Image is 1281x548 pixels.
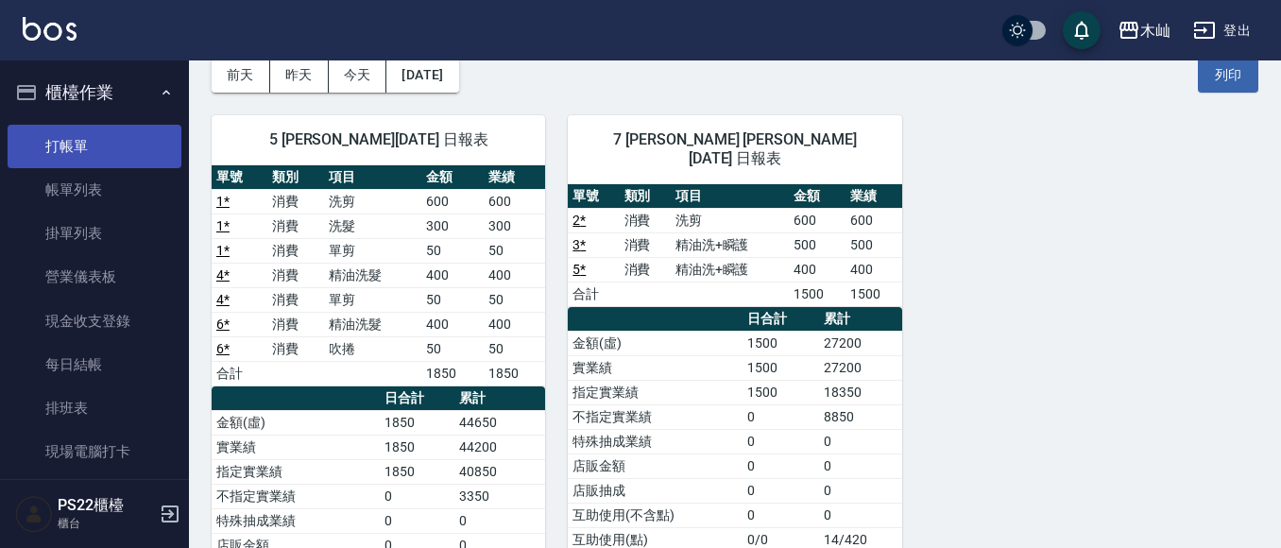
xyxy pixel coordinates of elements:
[819,454,901,478] td: 0
[380,435,454,459] td: 1850
[324,214,421,238] td: 洗髮
[212,165,267,190] th: 單號
[819,380,901,404] td: 18350
[1110,11,1178,50] button: 木屾
[386,58,458,93] button: [DATE]
[267,263,323,287] td: 消費
[819,478,901,503] td: 0
[789,184,845,209] th: 金額
[267,214,323,238] td: 消費
[845,184,902,209] th: 業績
[8,125,181,168] a: 打帳單
[454,508,546,533] td: 0
[421,263,484,287] td: 400
[8,168,181,212] a: 帳單列表
[743,380,819,404] td: 1500
[1063,11,1101,49] button: save
[454,410,546,435] td: 44650
[421,214,484,238] td: 300
[212,58,270,93] button: 前天
[267,287,323,312] td: 消費
[421,189,484,214] td: 600
[484,336,546,361] td: 50
[671,257,789,282] td: 精油洗+瞬護
[212,508,380,533] td: 特殊抽成業績
[1186,13,1258,48] button: 登出
[819,307,901,332] th: 累計
[743,307,819,332] th: 日合計
[454,435,546,459] td: 44200
[270,58,329,93] button: 昨天
[267,312,323,336] td: 消費
[421,312,484,336] td: 400
[8,300,181,343] a: 現金收支登錄
[212,165,545,386] table: a dense table
[454,459,546,484] td: 40850
[421,361,484,385] td: 1850
[620,184,671,209] th: 類別
[819,429,901,454] td: 0
[568,454,743,478] td: 店販金額
[743,503,819,527] td: 0
[324,312,421,336] td: 精油洗髮
[620,208,671,232] td: 消費
[484,214,546,238] td: 300
[484,263,546,287] td: 400
[15,495,53,533] img: Person
[845,232,902,257] td: 500
[484,189,546,214] td: 600
[484,361,546,385] td: 1850
[819,404,901,429] td: 8850
[568,429,743,454] td: 特殊抽成業績
[671,232,789,257] td: 精油洗+瞬護
[380,508,454,533] td: 0
[212,435,380,459] td: 實業績
[568,331,743,355] td: 金額(虛)
[380,410,454,435] td: 1850
[267,238,323,263] td: 消費
[380,459,454,484] td: 1850
[568,184,619,209] th: 單號
[324,238,421,263] td: 單剪
[454,484,546,508] td: 3350
[743,454,819,478] td: 0
[568,478,743,503] td: 店販抽成
[8,212,181,255] a: 掛單列表
[324,263,421,287] td: 精油洗髮
[212,361,267,385] td: 合計
[212,410,380,435] td: 金額(虛)
[324,165,421,190] th: 項目
[267,189,323,214] td: 消費
[789,257,845,282] td: 400
[620,232,671,257] td: 消費
[484,287,546,312] td: 50
[819,331,901,355] td: 27200
[620,257,671,282] td: 消費
[8,430,181,473] a: 現場電腦打卡
[568,380,743,404] td: 指定實業績
[484,165,546,190] th: 業績
[743,478,819,503] td: 0
[8,255,181,299] a: 營業儀表板
[845,208,902,232] td: 600
[671,208,789,232] td: 洗剪
[267,336,323,361] td: 消費
[819,355,901,380] td: 27200
[743,355,819,380] td: 1500
[421,336,484,361] td: 50
[212,484,380,508] td: 不指定實業績
[819,503,901,527] td: 0
[484,238,546,263] td: 50
[1140,19,1170,43] div: 木屾
[845,282,902,306] td: 1500
[845,257,902,282] td: 400
[421,287,484,312] td: 50
[8,343,181,386] a: 每日結帳
[568,282,619,306] td: 合計
[380,386,454,411] th: 日合計
[590,130,879,168] span: 7 [PERSON_NAME] [PERSON_NAME] [DATE] 日報表
[324,336,421,361] td: 吹捲
[234,130,522,149] span: 5 [PERSON_NAME][DATE] 日報表
[421,165,484,190] th: 金額
[743,404,819,429] td: 0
